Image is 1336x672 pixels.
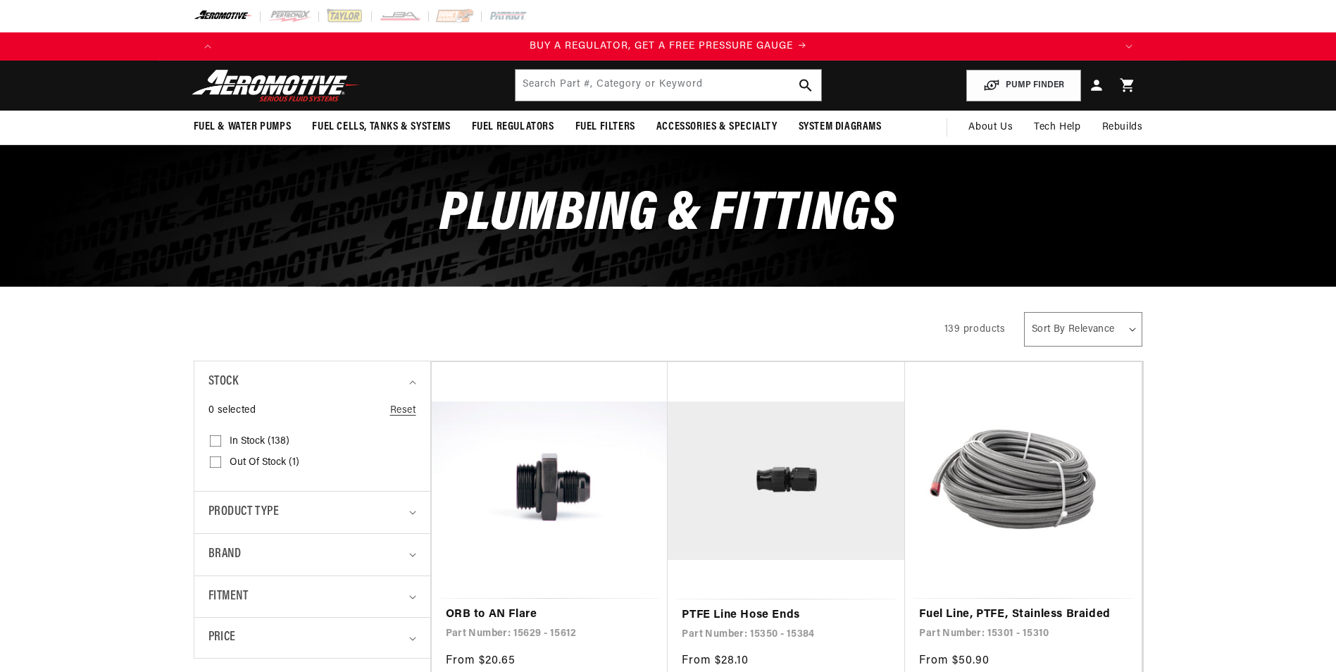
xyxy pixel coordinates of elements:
slideshow-component: Translation missing: en.sections.announcements.announcement_bar [158,32,1178,61]
span: BUY A REGULATOR, GET A FREE PRESSURE GAUGE [530,41,793,51]
a: Fuel Line, PTFE, Stainless Braided [919,606,1128,624]
div: Announcement [222,39,1115,54]
a: Reset [390,403,416,418]
summary: Fuel Regulators [461,111,565,144]
span: Fuel Regulators [472,120,554,135]
summary: Price [208,618,416,658]
img: Aeromotive [188,69,364,102]
span: Plumbing & Fittings [439,187,897,243]
span: 0 selected [208,403,256,418]
button: search button [790,70,821,101]
span: System Diagrams [799,120,882,135]
summary: Fuel Cells, Tanks & Systems [301,111,461,144]
a: About Us [958,111,1023,144]
summary: Fuel Filters [565,111,646,144]
span: Brand [208,545,242,565]
summary: Brand (0 selected) [208,534,416,575]
div: 1 of 4 [222,39,1115,54]
summary: Tech Help [1023,111,1091,144]
span: 139 products [944,324,1006,335]
a: ORB to AN Flare [446,606,654,624]
span: Accessories & Specialty [656,120,778,135]
summary: Fuel & Water Pumps [183,111,302,144]
span: Stock [208,372,239,392]
span: Fuel Filters [575,120,635,135]
summary: Rebuilds [1092,111,1154,144]
span: Rebuilds [1102,120,1143,135]
summary: Fitment (0 selected) [208,576,416,618]
span: Fitment [208,587,249,607]
summary: Product type (0 selected) [208,492,416,533]
span: Price [208,628,236,647]
button: PUMP FINDER [966,70,1081,101]
button: Translation missing: en.sections.announcements.previous_announcement [194,32,222,61]
a: BUY A REGULATOR, GET A FREE PRESSURE GAUGE [222,39,1115,54]
span: Tech Help [1034,120,1080,135]
span: In stock (138) [230,435,289,448]
span: Out of stock (1) [230,456,299,469]
span: Fuel Cells, Tanks & Systems [312,120,450,135]
button: Translation missing: en.sections.announcements.next_announcement [1115,32,1143,61]
summary: Stock (0 selected) [208,361,416,403]
summary: Accessories & Specialty [646,111,788,144]
span: Product type [208,502,280,523]
a: PTFE Line Hose Ends [682,606,891,625]
span: About Us [968,122,1013,132]
summary: System Diagrams [788,111,892,144]
input: Search by Part Number, Category or Keyword [516,70,821,101]
span: Fuel & Water Pumps [194,120,292,135]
